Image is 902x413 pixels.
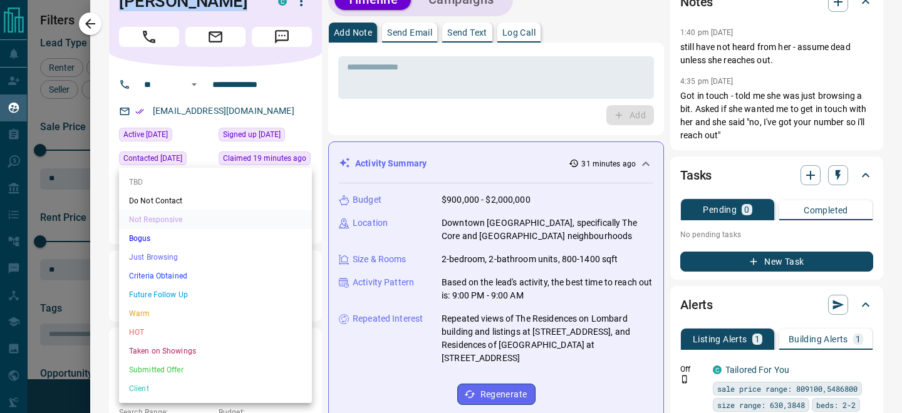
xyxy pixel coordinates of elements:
[119,360,312,379] li: Submitted Offer
[119,342,312,360] li: Taken on Showings
[119,191,312,210] li: Do Not Contact
[119,285,312,304] li: Future Follow Up
[119,304,312,323] li: Warm
[119,229,312,248] li: Bogus
[119,323,312,342] li: HOT
[119,173,312,191] li: TBD
[119,379,312,398] li: Client
[119,248,312,267] li: Just Browsing
[119,267,312,285] li: Criteria Obtained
